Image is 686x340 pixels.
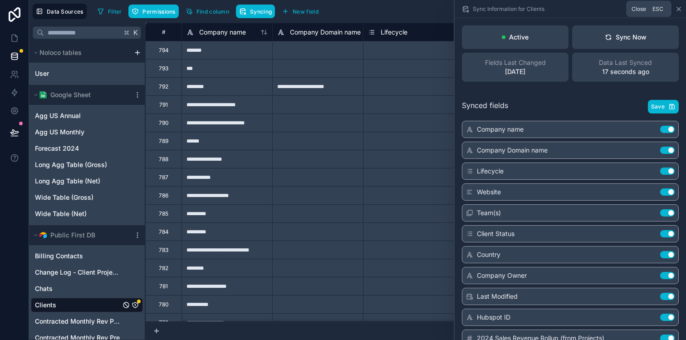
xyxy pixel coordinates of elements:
span: Save [651,103,665,110]
button: Sync Now [572,25,679,49]
div: 783 [159,246,168,254]
p: 17 seconds ago [602,67,649,76]
div: # [152,29,175,35]
span: Lifecycle [477,167,504,176]
div: Sync Now [605,33,647,42]
span: Company Owner [477,271,527,280]
a: Permissions [128,5,182,18]
span: Data Sources [47,8,83,15]
button: Save [648,100,679,113]
span: Company Domain name [477,146,548,155]
span: Website [477,187,501,197]
span: Esc [651,5,665,13]
div: 781 [159,283,168,290]
div: 786 [159,192,168,199]
div: 790 [159,119,169,127]
span: Company name [477,125,524,134]
span: Client Status [477,229,514,238]
div: 791 [159,101,168,108]
div: 794 [159,47,169,54]
span: Find column [196,8,229,15]
div: 784 [159,228,169,236]
span: Filter [108,8,122,15]
div: 788 [159,156,168,163]
span: Team(s) [477,208,501,217]
span: Fields Last Changed [485,58,546,67]
div: 792 [159,83,168,90]
div: 789 [159,138,168,145]
span: Permissions [142,8,175,15]
button: Filter [94,5,125,18]
span: Lifecycle [381,28,407,37]
span: Last Modified [477,292,518,301]
button: New field [279,5,322,18]
div: 782 [159,265,168,272]
span: Sync Information for Clients [473,5,544,13]
div: 787 [159,174,168,181]
div: 780 [159,301,169,308]
div: 793 [159,65,168,72]
span: New field [293,8,318,15]
span: K [132,30,139,36]
span: Company name [199,28,246,37]
button: Find column [182,5,232,18]
button: Data Sources [33,4,87,19]
span: Syncing [250,8,272,15]
span: Synced fields [462,100,508,113]
div: 779 [159,319,168,326]
a: Syncing [236,5,279,18]
button: Syncing [236,5,275,18]
span: Close [632,5,646,13]
span: Company Domain name [290,28,361,37]
p: [DATE] [505,67,525,76]
p: Active [509,33,529,42]
span: Data Last Synced [599,58,652,67]
span: Country [477,250,500,259]
div: 785 [159,210,168,217]
button: Permissions [128,5,178,18]
span: Hubspot ID [477,313,510,322]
